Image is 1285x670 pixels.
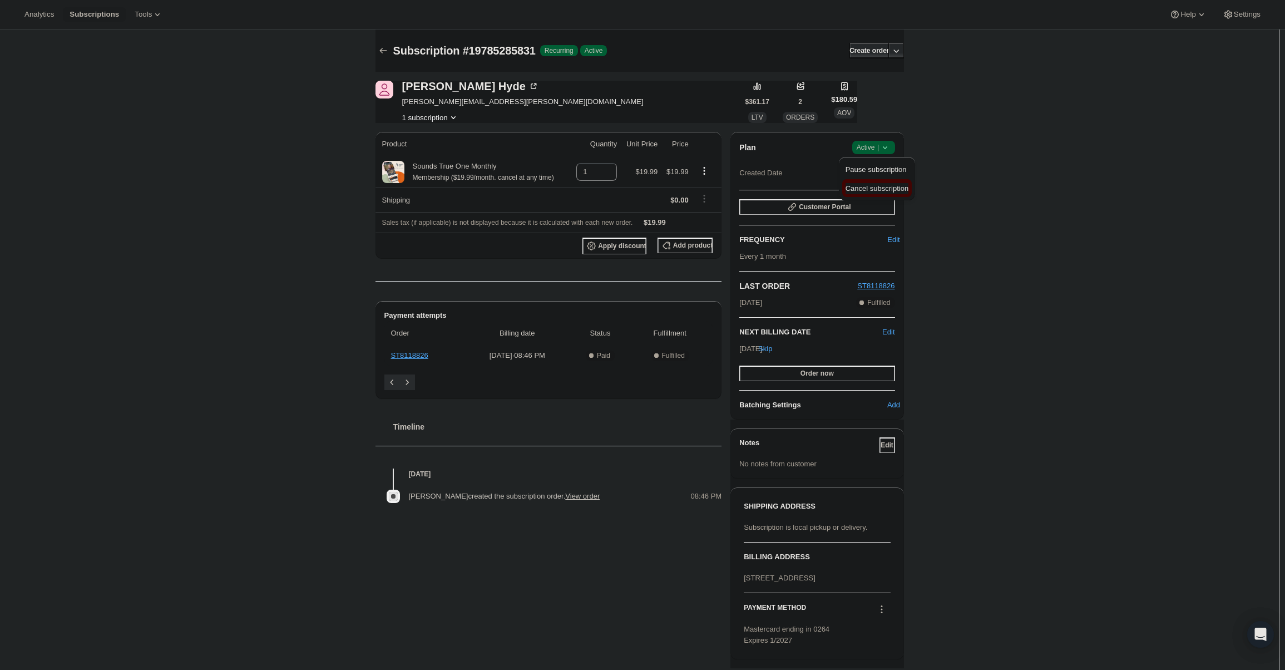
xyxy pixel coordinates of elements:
[695,193,713,205] button: Shipping actions
[752,114,763,121] span: LTV
[384,375,713,390] nav: Pagination
[382,219,633,226] span: Sales tax (if applicable) is not displayed because it is calculated with each new order.
[886,396,902,414] button: Add
[691,491,722,502] span: 08:46 PM
[744,523,867,531] span: Subscription is local pickup or delivery.
[391,351,428,359] a: ST8118826
[837,109,851,117] span: AOV
[393,421,722,432] h2: Timeline
[857,282,894,290] a: ST8118826
[402,96,644,107] span: [PERSON_NAME][EMAIL_ADDRESS][PERSON_NAME][DOMAIN_NAME]
[574,328,627,339] span: Status
[739,327,882,338] h2: NEXT BILLING DATE
[1180,10,1195,19] span: Help
[695,165,713,177] button: Product actions
[384,321,464,346] th: Order
[375,469,722,480] h4: [DATE]
[867,298,890,307] span: Fulfilled
[739,199,894,215] button: Customer Portal
[63,7,126,22] button: Subscriptions
[658,238,713,253] button: Add product
[745,97,769,106] span: $361.17
[409,492,600,500] span: [PERSON_NAME] created the subscription order.
[468,328,567,339] span: Billing date
[636,167,658,176] span: $19.99
[585,46,603,55] span: Active
[375,188,570,212] th: Shipping
[18,7,61,22] button: Analytics
[135,10,152,19] span: Tools
[570,132,620,156] th: Quantity
[375,81,393,98] span: Joanna Hyde
[375,43,391,58] button: Subscriptions
[662,351,685,360] span: Fulfilled
[598,242,646,250] span: Apply discount
[402,81,539,92] div: [PERSON_NAME] Hyde
[882,327,894,338] button: Edit
[831,94,857,105] span: $180.59
[24,10,54,19] span: Analytics
[846,184,908,193] span: Cancel subscription
[128,7,170,22] button: Tools
[382,161,404,183] img: product img
[887,400,900,411] span: Add
[886,231,902,249] button: Edit
[799,203,851,211] span: Customer Portal
[758,343,772,354] span: Skip
[393,45,536,57] span: Subscription #19785285831
[670,196,689,204] span: $0.00
[545,46,574,55] span: Recurring
[739,297,762,308] span: [DATE]
[739,460,817,468] span: No notes from customer
[798,97,802,106] span: 2
[744,603,806,618] h3: PAYMENT METHOD
[70,10,119,19] span: Subscriptions
[739,252,786,260] span: Every 1 month
[673,241,713,250] span: Add product
[744,574,816,582] span: [STREET_ADDRESS]
[384,310,713,321] h2: Payment attempts
[846,165,907,174] span: Pause subscription
[849,46,889,55] span: Create order
[758,340,773,358] button: Skip
[744,501,890,512] h3: SHIPPING ADDRESS
[745,94,769,110] button: $361.17
[739,344,767,353] span: [DATE] ·
[1216,7,1267,22] button: Settings
[879,437,895,453] button: Edit
[634,328,706,339] span: Fulfillment
[744,625,829,644] span: Mastercard ending in 0264 Expires 1/2027
[1247,621,1274,648] div: Open Intercom Messenger
[739,234,892,245] h2: FREQUENCY
[375,132,570,156] th: Product
[661,132,691,156] th: Price
[597,351,610,360] span: Paid
[1163,7,1213,22] button: Help
[739,366,894,381] button: Order now
[857,142,891,153] span: Active
[739,142,756,153] h2: Plan
[739,167,782,179] span: Created Date
[582,238,646,254] button: Apply discount
[744,551,890,563] h3: BILLING ADDRESS
[786,114,814,121] span: ORDERS
[881,441,893,450] span: Edit
[413,174,554,181] small: Membership ($19.99/month. cancel at any time)
[842,160,912,178] button: Pause subscription
[739,400,892,411] h6: Batching Settings
[857,280,894,292] button: ST8118826
[644,218,666,226] span: $19.99
[402,112,459,123] button: Product actions
[1234,10,1261,19] span: Settings
[620,132,661,156] th: Unit Price
[739,437,879,453] h3: Notes
[565,492,600,500] a: View order
[468,350,567,361] span: [DATE] · 08:46 PM
[404,161,554,183] div: Sounds True One Monthly
[849,43,889,58] button: Create order
[666,167,689,176] span: $19.99
[887,234,899,245] span: Edit
[793,94,808,110] button: 2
